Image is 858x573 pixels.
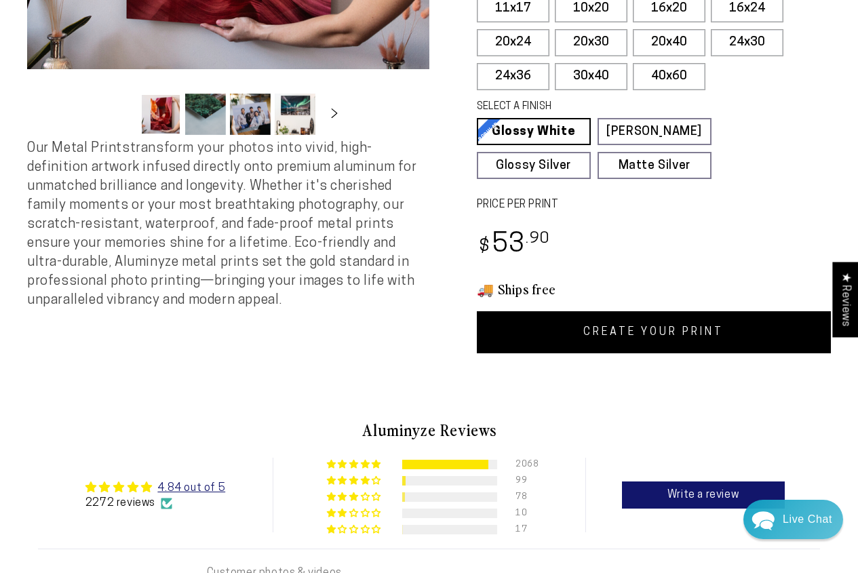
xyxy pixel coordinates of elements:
[555,63,627,90] label: 30x40
[515,509,532,518] div: 10
[555,29,627,56] label: 20x30
[27,142,417,307] span: Our Metal Prints transform your photos into vivid, high-definition artwork infused directly onto ...
[526,231,550,247] sup: .90
[477,197,832,213] label: PRICE PER PRINT
[161,498,172,509] img: Verified Checkmark
[38,418,820,441] h2: Aluminyze Reviews
[327,492,383,502] div: 3% (78) reviews with 3 star rating
[275,94,315,135] button: Load image 4 in gallery view
[743,500,843,539] div: Chat widget toggle
[106,99,136,129] button: Slide left
[319,99,349,129] button: Slide right
[598,152,711,179] a: Matte Silver
[515,476,532,486] div: 99
[633,63,705,90] label: 40x60
[140,94,181,135] button: Load image 1 in gallery view
[230,94,271,135] button: Load image 3 in gallery view
[477,63,549,90] label: 24x36
[783,500,832,539] div: Contact Us Directly
[477,232,551,258] bdi: 53
[185,94,226,135] button: Load image 2 in gallery view
[832,262,858,337] div: Click to open Judge.me floating reviews tab
[622,481,785,509] a: Write a review
[598,118,711,145] a: [PERSON_NAME]
[85,496,225,511] div: 2272 reviews
[327,509,383,519] div: 0% (10) reviews with 2 star rating
[515,460,532,469] div: 2068
[711,29,783,56] label: 24x30
[477,100,684,115] legend: SELECT A FINISH
[327,525,383,535] div: 1% (17) reviews with 1 star rating
[85,479,225,496] div: Average rating is 4.84 stars
[477,118,591,145] a: Glossy White
[477,29,549,56] label: 20x24
[479,238,490,256] span: $
[515,525,532,534] div: 17
[157,483,225,494] a: 4.84 out of 5
[633,29,705,56] label: 20x40
[327,476,383,486] div: 4% (99) reviews with 4 star rating
[477,152,591,179] a: Glossy Silver
[477,311,832,353] a: CREATE YOUR PRINT
[477,280,832,298] h3: 🚚 Ships free
[515,492,532,502] div: 78
[327,460,383,470] div: 91% (2068) reviews with 5 star rating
